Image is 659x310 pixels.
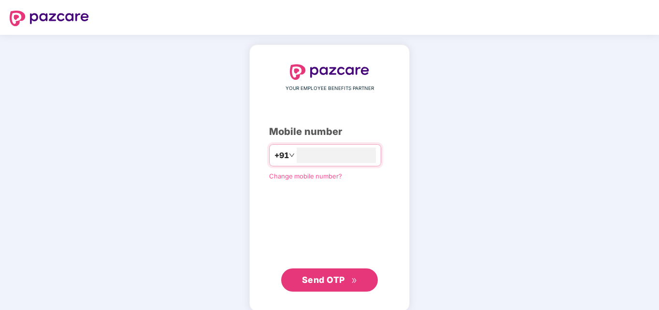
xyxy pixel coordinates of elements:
[290,64,369,80] img: logo
[289,152,295,158] span: down
[286,85,374,92] span: YOUR EMPLOYEE BENEFITS PARTNER
[10,11,89,26] img: logo
[274,149,289,162] span: +91
[302,275,345,285] span: Send OTP
[269,124,390,139] div: Mobile number
[351,278,358,284] span: double-right
[269,172,342,180] a: Change mobile number?
[281,268,378,292] button: Send OTPdouble-right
